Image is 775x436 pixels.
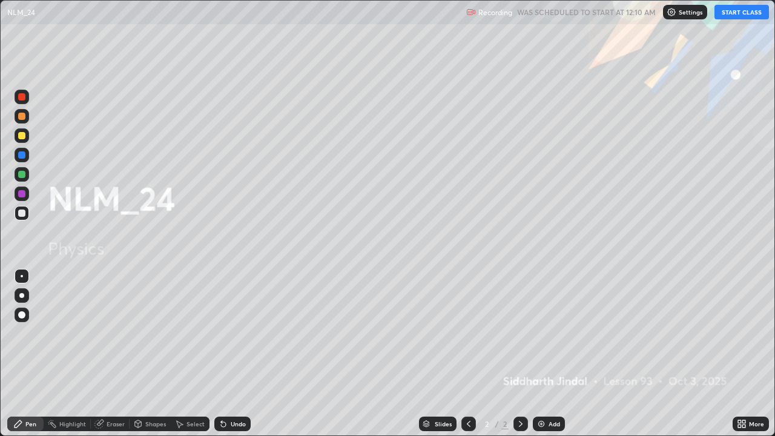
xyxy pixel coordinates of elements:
[679,9,702,15] p: Settings
[714,5,769,19] button: START CLASS
[435,421,452,427] div: Slides
[749,421,764,427] div: More
[667,7,676,17] img: class-settings-icons
[481,420,493,428] div: 2
[7,7,35,17] p: NLM_24
[549,421,560,427] div: Add
[501,418,509,429] div: 2
[59,421,86,427] div: Highlight
[536,419,546,429] img: add-slide-button
[145,421,166,427] div: Shapes
[231,421,246,427] div: Undo
[466,7,476,17] img: recording.375f2c34.svg
[517,7,656,18] h5: WAS SCHEDULED TO START AT 12:10 AM
[107,421,125,427] div: Eraser
[25,421,36,427] div: Pen
[186,421,205,427] div: Select
[495,420,499,428] div: /
[478,8,512,17] p: Recording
